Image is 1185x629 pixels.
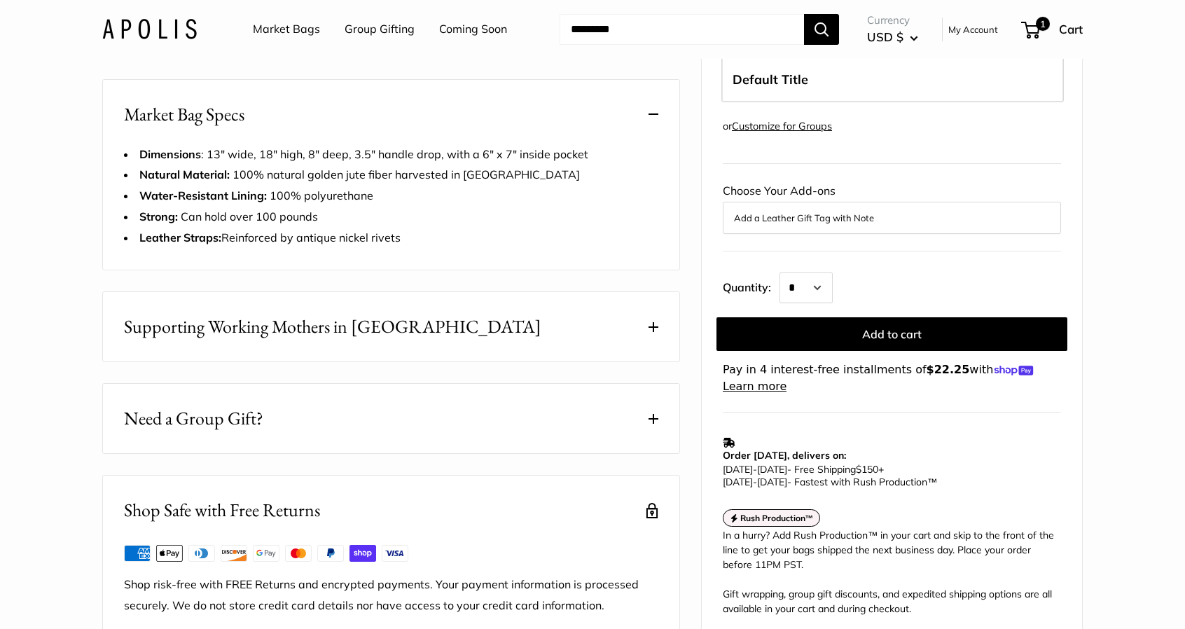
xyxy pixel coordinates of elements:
[723,476,753,488] span: [DATE]
[1023,18,1083,41] a: 1 Cart
[804,14,839,45] button: Search
[124,313,541,340] span: Supporting Working Mothers in [GEOGRAPHIC_DATA]
[867,26,918,48] button: USD $
[103,292,679,361] button: Supporting Working Mothers in [GEOGRAPHIC_DATA]
[948,21,998,38] a: My Account
[723,463,1054,488] p: - Free Shipping +
[139,230,221,244] strong: Leather Straps:
[723,116,832,135] div: or
[753,476,757,488] span: -
[757,476,787,488] span: [DATE]
[723,463,753,476] span: [DATE]
[757,463,787,476] span: [DATE]
[103,384,679,453] button: Need a Group Gift?
[139,147,201,161] strong: Dimensions
[723,181,1061,234] div: Choose Your Add-ons
[139,147,588,161] span: : 13" wide, 18" high, 8" deep, 3.5" handle drop, with a 6" x 7" inside pocket
[721,56,1064,102] label: Default Title
[124,405,263,432] span: Need a Group Gift?
[124,186,658,207] li: 100% polyurethane
[733,71,808,87] span: Default Title
[1036,17,1050,31] span: 1
[439,19,507,40] a: Coming Soon
[753,463,757,476] span: -
[723,268,779,303] label: Quantity:
[181,209,318,223] span: Can hold over 100 pounds
[723,528,1061,616] div: In a hurry? Add Rush Production™ in your cart and skip to the front of the line to get your bags ...
[732,119,832,132] a: Customize for Groups
[734,209,1050,226] button: Add a Leather Gift Tag with Note
[124,101,244,128] span: Market Bag Specs
[1059,22,1083,36] span: Cart
[139,167,580,181] span: 100% natural golden jute fiber harvested in [GEOGRAPHIC_DATA]
[867,29,903,44] span: USD $
[345,19,415,40] a: Group Gifting
[139,188,270,202] strong: Water-Resistant Lining:
[867,11,918,30] span: Currency
[253,19,320,40] a: Market Bags
[103,80,679,149] button: Market Bag Specs
[124,497,320,524] h2: Shop Safe with Free Returns
[102,19,197,39] img: Apolis
[124,574,658,616] p: Shop risk-free with FREE Returns and encrypted payments. Your payment information is processed se...
[856,463,878,476] span: $150
[723,449,846,462] strong: Order [DATE], delivers on:
[740,513,814,523] strong: Rush Production™
[124,228,658,249] li: Reinforced by antique nickel rivets
[716,317,1067,351] button: Add to cart
[139,167,230,181] strong: Natural Material:
[560,14,804,45] input: Search...
[723,476,937,488] span: - Fastest with Rush Production™
[139,209,178,223] strong: Strong:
